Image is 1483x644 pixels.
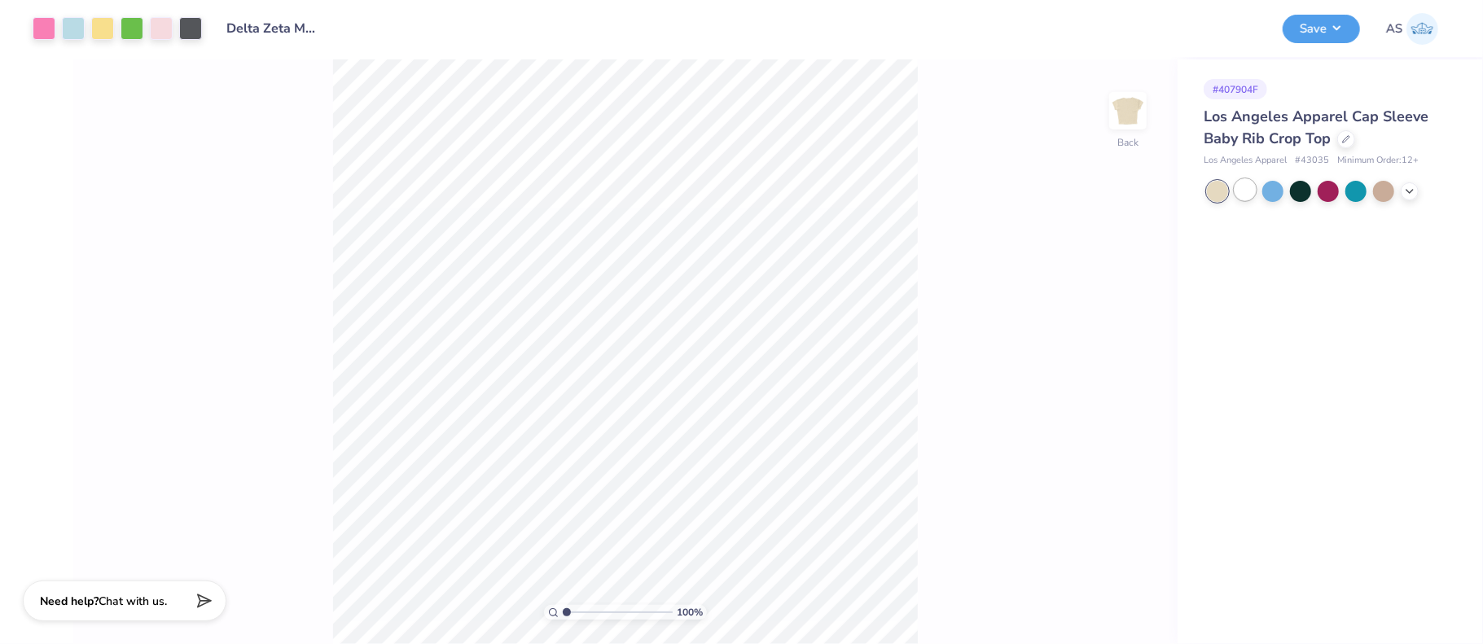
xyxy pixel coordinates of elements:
[1204,154,1287,168] span: Los Angeles Apparel
[1204,107,1428,148] span: Los Angeles Apparel Cap Sleeve Baby Rib Crop Top
[1204,79,1267,99] div: # 407904F
[1117,135,1139,150] div: Back
[1295,154,1329,168] span: # 43035
[1406,13,1438,45] img: Akshay Singh
[677,605,703,620] span: 100 %
[40,594,99,609] strong: Need help?
[1386,20,1402,38] span: AS
[214,12,334,45] input: Untitled Design
[99,594,167,609] span: Chat with us.
[1386,13,1438,45] a: AS
[1283,15,1360,43] button: Save
[1337,154,1419,168] span: Minimum Order: 12 +
[1112,94,1144,127] img: Back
